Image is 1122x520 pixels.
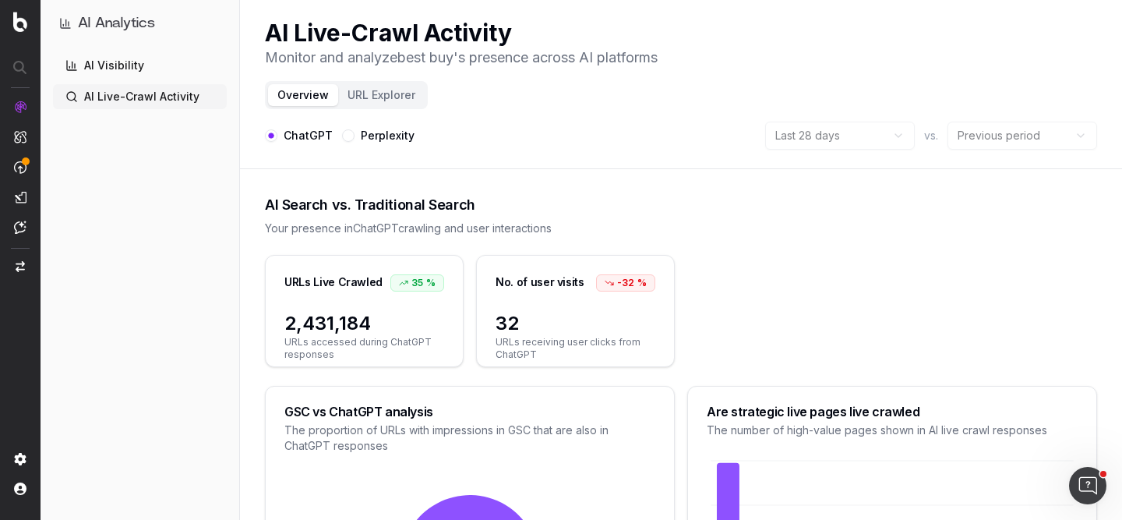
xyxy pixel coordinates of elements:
div: The number of high-value pages shown in AI live crawl responses [707,423,1078,438]
div: 35 [390,274,444,292]
img: My account [14,483,26,495]
div: Your presence in ChatGPT crawling and user interactions [265,221,1097,236]
img: Studio [14,191,26,203]
img: Intelligence [14,130,26,143]
img: Activation [14,161,26,174]
img: Switch project [16,261,25,272]
div: AI Search vs. Traditional Search [265,194,1097,216]
span: % [426,277,436,289]
div: The proportion of URLs with impressions in GSC that are also in ChatGPT responses [284,423,655,454]
div: GSC vs ChatGPT analysis [284,405,655,418]
span: 2,431,184 [284,311,444,336]
a: AI Visibility [53,53,227,78]
h1: AI Live-Crawl Activity [265,19,658,47]
span: % [637,277,647,289]
p: Monitor and analyze best buy 's presence across AI platforms [265,47,658,69]
div: No. of user visits [496,274,584,290]
button: AI Analytics [59,12,221,34]
img: Analytics [14,101,26,113]
button: Overview [268,84,338,106]
h1: AI Analytics [78,12,155,34]
span: URLs receiving user clicks from ChatGPT [496,336,655,361]
img: Botify logo [13,12,27,32]
button: URL Explorer [338,84,425,106]
img: Setting [14,453,26,465]
div: Are strategic live pages live crawled [707,405,1078,418]
label: Perplexity [361,130,415,141]
img: Assist [14,221,26,234]
span: vs. [924,128,938,143]
div: -32 [596,274,655,292]
a: AI Live-Crawl Activity [53,84,227,109]
span: URLs accessed during ChatGPT responses [284,336,444,361]
div: URLs Live Crawled [284,274,383,290]
iframe: Intercom live chat [1069,467,1106,504]
span: 32 [496,311,655,336]
label: ChatGPT [284,130,333,141]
